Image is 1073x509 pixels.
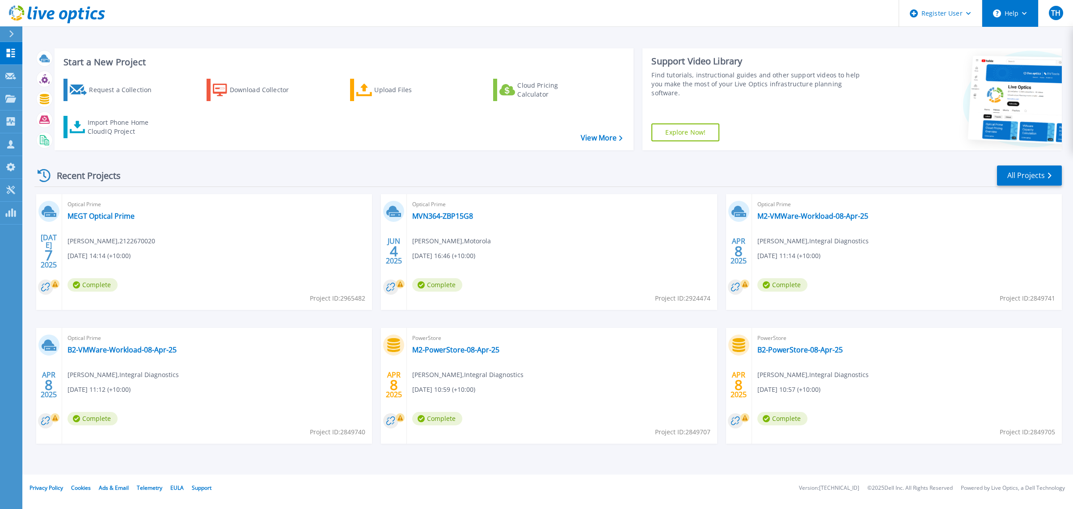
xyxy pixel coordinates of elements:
[385,369,402,401] div: APR 2025
[517,81,589,99] div: Cloud Pricing Calculator
[757,212,868,221] a: M2-VMWare-Workload-08-Apr-25
[757,333,1056,343] span: PowerStore
[997,165,1062,186] a: All Projects
[68,333,367,343] span: Optical Prime
[68,370,179,380] span: [PERSON_NAME] , Integral Diagnostics
[757,199,1056,209] span: Optical Prime
[412,251,475,261] span: [DATE] 16:46 (+10:00)
[412,345,499,354] a: M2-PowerStore-08-Apr-25
[45,381,53,389] span: 8
[45,251,53,259] span: 7
[757,412,807,425] span: Complete
[68,199,367,209] span: Optical Prime
[68,385,131,394] span: [DATE] 11:12 (+10:00)
[412,199,711,209] span: Optical Prime
[757,236,869,246] span: [PERSON_NAME] , Integral Diagnostics
[655,293,710,303] span: Project ID: 2924474
[799,485,859,491] li: Version: [TECHNICAL_ID]
[1051,9,1060,17] span: TH
[651,55,867,67] div: Support Video Library
[88,118,157,136] div: Import Phone Home CloudIQ Project
[99,484,129,492] a: Ads & Email
[30,484,63,492] a: Privacy Policy
[493,79,593,101] a: Cloud Pricing Calculator
[170,484,184,492] a: EULA
[385,235,402,267] div: JUN 2025
[390,247,398,255] span: 4
[350,79,450,101] a: Upload Files
[310,427,365,437] span: Project ID: 2849740
[1000,427,1055,437] span: Project ID: 2849705
[412,412,462,425] span: Complete
[374,81,446,99] div: Upload Files
[68,345,177,354] a: B2-VMWare-Workload-08-Apr-25
[961,485,1065,491] li: Powered by Live Optics, a Dell Technology
[230,81,301,99] div: Download Collector
[390,381,398,389] span: 8
[68,412,118,425] span: Complete
[40,235,57,267] div: [DATE] 2025
[651,123,719,141] a: Explore Now!
[412,370,524,380] span: [PERSON_NAME] , Integral Diagnostics
[757,251,820,261] span: [DATE] 11:14 (+10:00)
[735,381,743,389] span: 8
[192,484,211,492] a: Support
[412,212,473,221] a: MVN364-ZBP15G8
[40,369,57,401] div: APR 2025
[581,134,622,142] a: View More
[68,236,155,246] span: [PERSON_NAME] , 2122670020
[68,278,118,292] span: Complete
[757,345,843,354] a: B2-PowerStore-08-Apr-25
[655,427,710,437] span: Project ID: 2849707
[412,385,475,394] span: [DATE] 10:59 (+10:00)
[757,385,820,394] span: [DATE] 10:57 (+10:00)
[71,484,91,492] a: Cookies
[89,81,161,99] div: Request a Collection
[63,57,622,67] h3: Start a New Project
[34,165,133,187] div: Recent Projects
[412,236,491,246] span: [PERSON_NAME] , Motorola
[735,247,743,255] span: 8
[730,369,747,401] div: APR 2025
[651,71,867,98] div: Find tutorials, instructional guides and other support videos to help you make the most of your L...
[730,235,747,267] div: APR 2025
[1000,293,1055,303] span: Project ID: 2849741
[757,278,807,292] span: Complete
[412,333,711,343] span: PowerStore
[757,370,869,380] span: [PERSON_NAME] , Integral Diagnostics
[63,79,163,101] a: Request a Collection
[310,293,365,303] span: Project ID: 2965482
[207,79,306,101] a: Download Collector
[68,251,131,261] span: [DATE] 14:14 (+10:00)
[68,212,135,221] a: MEGT Optical Prime
[412,278,462,292] span: Complete
[867,485,953,491] li: © 2025 Dell Inc. All Rights Reserved
[137,484,162,492] a: Telemetry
